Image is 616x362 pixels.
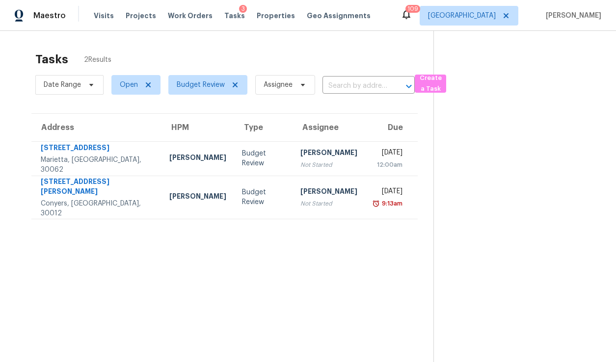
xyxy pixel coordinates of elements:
span: [PERSON_NAME] [542,11,601,21]
div: 109 [407,4,418,14]
th: HPM [161,114,234,141]
div: [DATE] [373,148,402,160]
div: [DATE] [373,186,402,199]
button: Create a Task [415,75,446,93]
div: 12:00am [373,160,402,170]
div: Not Started [300,160,357,170]
span: Open [120,80,138,90]
span: Maestro [33,11,66,21]
input: Search by address [322,78,387,94]
div: Budget Review [242,149,285,168]
div: [STREET_ADDRESS] [41,143,154,155]
div: Conyers, [GEOGRAPHIC_DATA], 30012 [41,199,154,218]
th: Due [365,114,418,141]
span: Create a Task [420,73,441,95]
div: Budget Review [242,187,285,207]
div: [PERSON_NAME] [169,191,226,204]
span: Tasks [224,12,245,19]
span: Budget Review [177,80,225,90]
span: Assignee [264,80,293,90]
div: [PERSON_NAME] [300,148,357,160]
span: Projects [126,11,156,21]
div: 9:13am [380,199,402,208]
span: 2 Results [84,55,111,65]
div: 3 [241,4,245,14]
div: Not Started [300,199,357,208]
th: Assignee [293,114,365,141]
div: [STREET_ADDRESS][PERSON_NAME] [41,177,154,199]
span: [GEOGRAPHIC_DATA] [428,11,496,21]
div: [PERSON_NAME] [300,186,357,199]
th: Address [31,114,161,141]
button: Open [402,79,416,93]
span: Work Orders [168,11,213,21]
span: Geo Assignments [307,11,371,21]
th: Type [234,114,293,141]
span: Date Range [44,80,81,90]
img: Overdue Alarm Icon [372,199,380,208]
span: Visits [94,11,114,21]
div: [PERSON_NAME] [169,153,226,165]
div: Marietta, [GEOGRAPHIC_DATA], 30062 [41,155,154,175]
span: Properties [257,11,295,21]
h2: Tasks [35,54,68,64]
